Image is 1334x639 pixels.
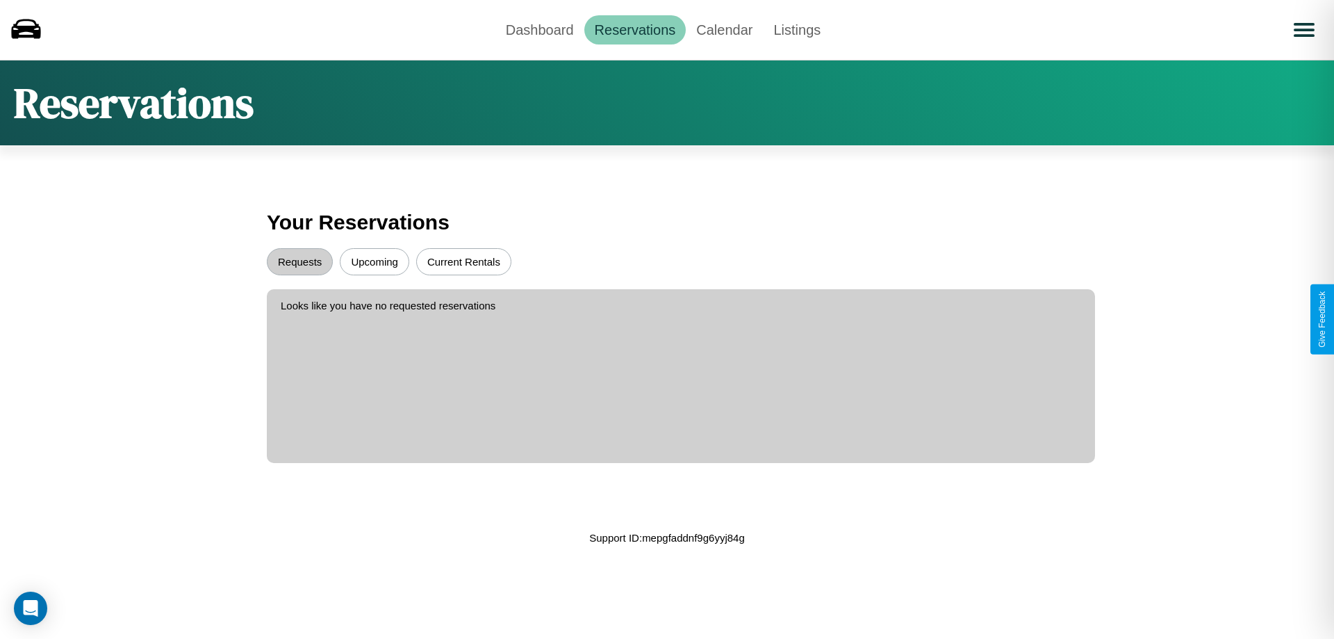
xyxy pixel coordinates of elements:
[589,528,745,547] p: Support ID: mepgfaddnf9g6yyj84g
[267,248,333,275] button: Requests
[495,15,584,45] a: Dashboard
[14,592,47,625] div: Open Intercom Messenger
[340,248,409,275] button: Upcoming
[763,15,831,45] a: Listings
[1317,291,1327,348] div: Give Feedback
[686,15,763,45] a: Calendar
[267,204,1067,241] h3: Your Reservations
[14,74,254,131] h1: Reservations
[584,15,686,45] a: Reservations
[281,296,1081,315] p: Looks like you have no requested reservations
[1285,10,1324,49] button: Open menu
[416,248,511,275] button: Current Rentals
